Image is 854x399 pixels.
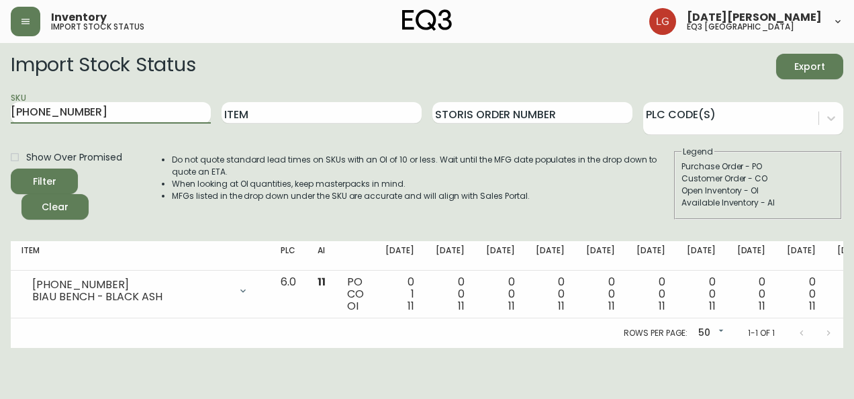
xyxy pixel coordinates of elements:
[681,161,835,173] div: Purchase Order - PO
[776,241,826,271] th: [DATE]
[11,54,195,79] h2: Import Stock Status
[659,298,665,314] span: 11
[11,169,78,194] button: Filter
[624,327,687,339] p: Rows per page:
[318,274,326,290] span: 11
[486,276,515,312] div: 0 0
[693,322,726,345] div: 50
[270,241,307,271] th: PLC
[687,12,822,23] span: [DATE][PERSON_NAME]
[809,298,816,314] span: 11
[51,23,144,31] h5: import stock status
[558,298,565,314] span: 11
[32,279,230,291] div: [PHONE_NUMBER]
[270,271,307,318] td: 6.0
[307,241,336,271] th: AI
[425,241,475,271] th: [DATE]
[726,241,777,271] th: [DATE]
[172,178,673,190] li: When looking at OI quantities, keep masterpacks in mind.
[787,58,833,75] span: Export
[26,150,122,165] span: Show Over Promised
[21,194,89,220] button: Clear
[347,298,359,314] span: OI
[458,298,465,314] span: 11
[687,23,794,31] h5: eq3 [GEOGRAPHIC_DATA]
[681,197,835,209] div: Available Inventory - AI
[608,298,615,314] span: 11
[759,298,765,314] span: 11
[475,241,526,271] th: [DATE]
[676,241,726,271] th: [DATE]
[748,327,775,339] p: 1-1 of 1
[626,241,676,271] th: [DATE]
[172,190,673,202] li: MFGs listed in the drop down under the SKU are accurate and will align with Sales Portal.
[347,276,364,312] div: PO CO
[649,8,676,35] img: 2638f148bab13be18035375ceda1d187
[687,276,716,312] div: 0 0
[737,276,766,312] div: 0 0
[681,146,714,158] legend: Legend
[787,276,816,312] div: 0 0
[776,54,843,79] button: Export
[32,291,230,303] div: BIAU BENCH - BLACK ASH
[586,276,615,312] div: 0 0
[408,298,414,314] span: 11
[525,241,575,271] th: [DATE]
[508,298,515,314] span: 11
[636,276,665,312] div: 0 0
[681,185,835,197] div: Open Inventory - OI
[402,9,452,31] img: logo
[11,241,270,271] th: Item
[436,276,465,312] div: 0 0
[681,173,835,185] div: Customer Order - CO
[172,154,673,178] li: Do not quote standard lead times on SKUs with an OI of 10 or less. Wait until the MFG date popula...
[21,276,259,306] div: [PHONE_NUMBER]BIAU BENCH - BLACK ASH
[536,276,565,312] div: 0 0
[385,276,414,312] div: 0 1
[375,241,425,271] th: [DATE]
[709,298,716,314] span: 11
[51,12,107,23] span: Inventory
[575,241,626,271] th: [DATE]
[32,199,78,216] span: Clear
